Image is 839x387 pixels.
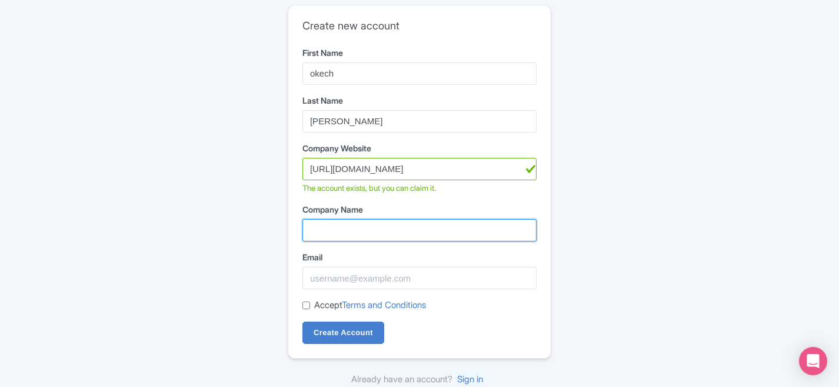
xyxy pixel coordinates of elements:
input: username@example.com [302,267,537,289]
label: First Name [302,47,537,59]
label: Accept [314,299,426,312]
div: Open Intercom Messenger [799,347,827,375]
input: example.com [302,158,537,180]
div: Already have an account? [288,373,551,386]
input: Create Account [302,322,384,344]
label: Last Name [302,94,537,107]
h2: Create new account [302,19,537,32]
label: Company Website [302,142,537,154]
label: Email [302,251,537,263]
div: The account exists, but you can claim it. [302,183,537,194]
a: Terms and Conditions [342,299,426,310]
label: Company Name [302,203,537,216]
